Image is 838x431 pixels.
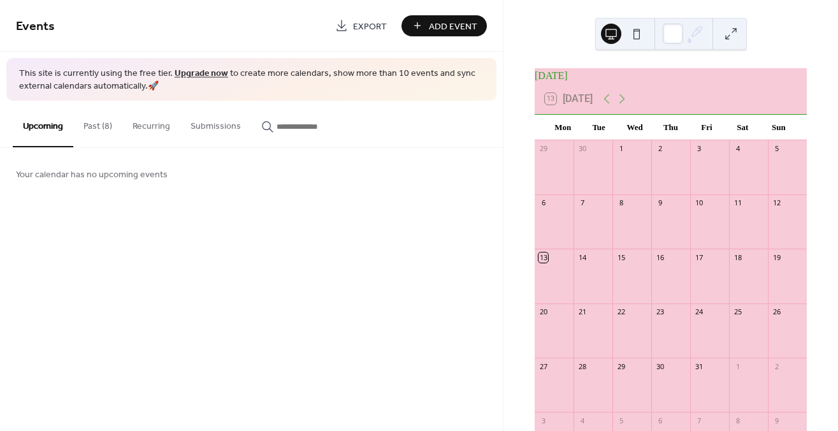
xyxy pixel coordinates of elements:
[616,362,626,371] div: 29
[538,198,548,208] div: 6
[694,198,704,208] div: 10
[761,115,797,140] div: Sun
[581,115,616,140] div: Tue
[122,101,180,146] button: Recurring
[733,198,742,208] div: 11
[538,362,548,371] div: 27
[694,416,704,425] div: 7
[772,307,781,317] div: 26
[13,101,73,147] button: Upcoming
[733,416,742,425] div: 8
[733,307,742,317] div: 25
[326,15,396,36] a: Export
[577,416,587,425] div: 4
[772,362,781,371] div: 2
[538,252,548,262] div: 13
[655,144,665,154] div: 2
[535,68,807,84] div: [DATE]
[772,416,781,425] div: 9
[19,68,484,92] span: This site is currently using the free tier. to create more calendars, show more than 10 events an...
[694,362,704,371] div: 31
[538,416,548,425] div: 3
[653,115,688,140] div: Thu
[616,416,626,425] div: 5
[655,362,665,371] div: 30
[616,144,626,154] div: 1
[545,115,581,140] div: Mon
[655,416,665,425] div: 6
[401,15,487,36] button: Add Event
[16,14,55,39] span: Events
[16,168,168,182] span: Your calendar has no upcoming events
[616,252,626,262] div: 15
[689,115,725,140] div: Fri
[577,198,587,208] div: 7
[73,101,122,146] button: Past (8)
[694,252,704,262] div: 17
[577,362,587,371] div: 28
[772,252,781,262] div: 19
[429,20,477,33] span: Add Event
[538,144,548,154] div: 29
[694,307,704,317] div: 24
[772,144,781,154] div: 5
[655,307,665,317] div: 23
[655,198,665,208] div: 9
[577,307,587,317] div: 21
[655,252,665,262] div: 16
[538,307,548,317] div: 20
[617,115,653,140] div: Wed
[616,307,626,317] div: 22
[733,252,742,262] div: 18
[725,115,760,140] div: Sat
[733,362,742,371] div: 1
[772,198,781,208] div: 12
[577,144,587,154] div: 30
[175,65,228,82] a: Upgrade now
[180,101,251,146] button: Submissions
[577,252,587,262] div: 14
[694,144,704,154] div: 3
[733,144,742,154] div: 4
[353,20,387,33] span: Export
[616,198,626,208] div: 8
